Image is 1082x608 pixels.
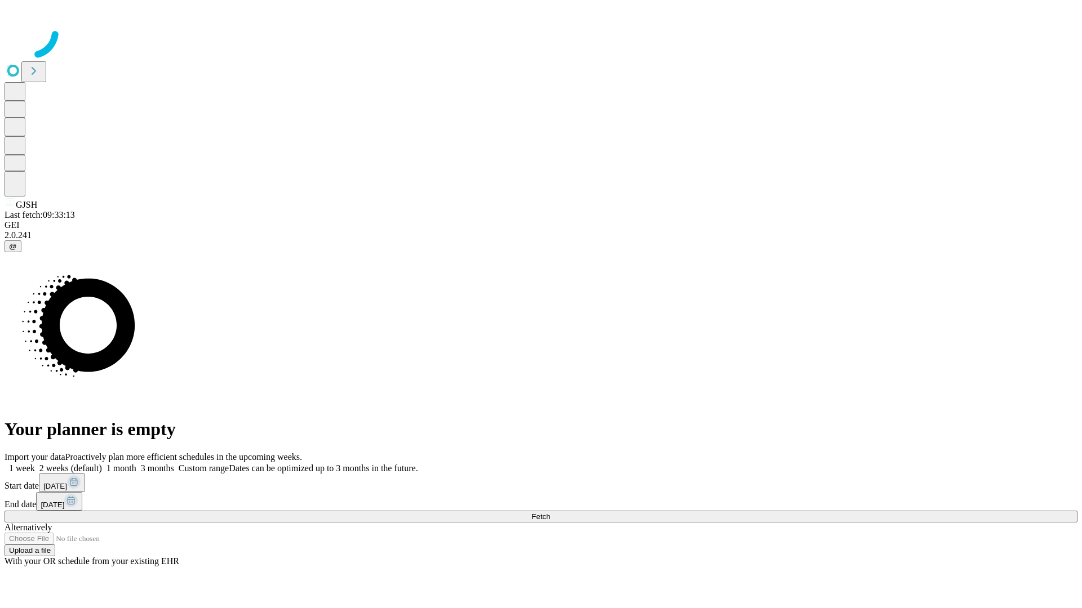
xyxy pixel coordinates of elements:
[39,473,85,492] button: [DATE]
[5,511,1077,522] button: Fetch
[16,200,37,209] span: GJSH
[5,419,1077,440] h1: Your planner is empty
[107,463,136,473] span: 1 month
[179,463,229,473] span: Custom range
[9,242,17,251] span: @
[5,522,52,532] span: Alternatively
[65,452,302,462] span: Proactively plan more efficient schedules in the upcoming weeks.
[5,473,1077,492] div: Start date
[5,210,75,220] span: Last fetch: 09:33:13
[141,463,174,473] span: 3 months
[9,463,35,473] span: 1 week
[39,463,102,473] span: 2 weeks (default)
[5,544,55,556] button: Upload a file
[5,240,21,252] button: @
[531,512,550,521] span: Fetch
[5,556,179,566] span: With your OR schedule from your existing EHR
[41,500,64,509] span: [DATE]
[43,482,67,490] span: [DATE]
[5,220,1077,230] div: GEI
[36,492,82,511] button: [DATE]
[5,492,1077,511] div: End date
[5,230,1077,240] div: 2.0.241
[5,452,65,462] span: Import your data
[229,463,418,473] span: Dates can be optimized up to 3 months in the future.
